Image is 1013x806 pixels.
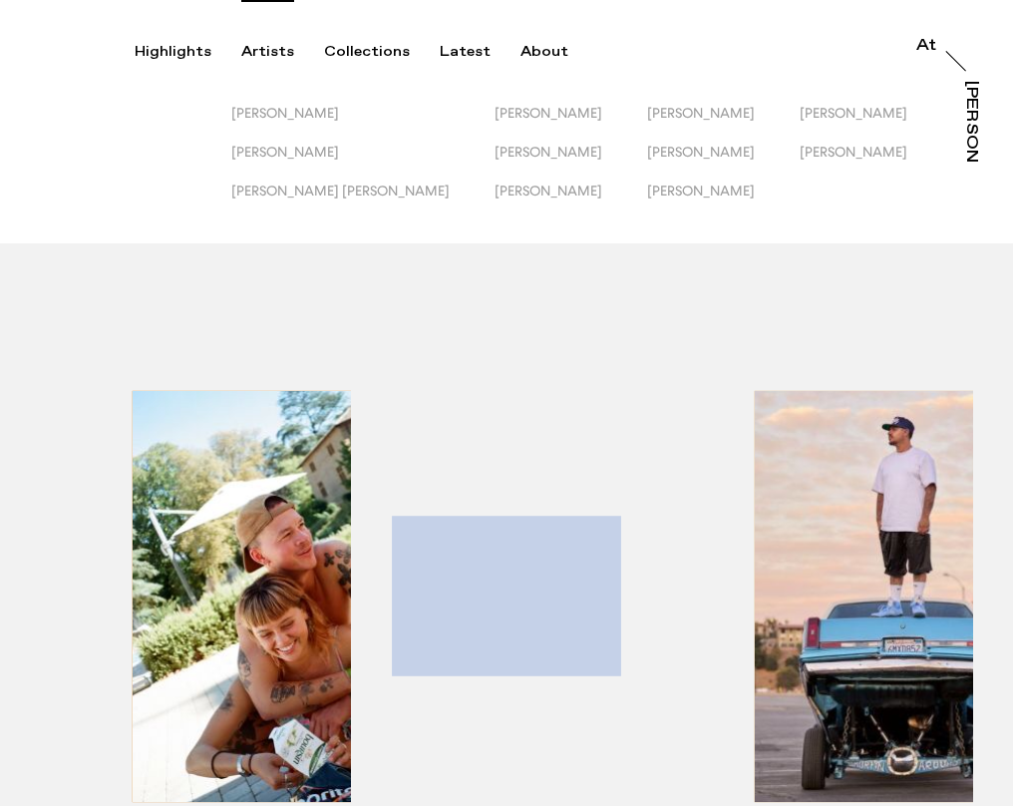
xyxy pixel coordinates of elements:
a: At [916,38,936,58]
span: [PERSON_NAME] [495,144,602,160]
div: About [520,43,568,61]
button: [PERSON_NAME] [647,105,800,144]
button: Highlights [135,43,241,61]
a: [PERSON_NAME] [959,81,979,163]
button: Latest [440,43,520,61]
span: [PERSON_NAME] [800,105,907,121]
button: [PERSON_NAME] [647,183,800,221]
span: [PERSON_NAME] [231,144,339,160]
span: [PERSON_NAME] [495,105,602,121]
span: [PERSON_NAME] [647,144,755,160]
button: About [520,43,598,61]
button: [PERSON_NAME] [495,105,647,144]
button: [PERSON_NAME] [647,144,800,183]
button: [PERSON_NAME] [495,183,647,221]
button: [PERSON_NAME] [800,144,952,183]
span: [PERSON_NAME] [495,183,602,199]
button: Artists [241,43,324,61]
div: Artists [241,43,294,61]
div: [PERSON_NAME] [963,81,979,234]
button: [PERSON_NAME] [231,105,495,144]
span: [PERSON_NAME] [647,183,755,199]
div: Latest [440,43,491,61]
button: [PERSON_NAME] [800,105,952,144]
button: Collections [324,43,440,61]
span: [PERSON_NAME] [800,144,907,160]
button: [PERSON_NAME] [PERSON_NAME] [231,183,495,221]
span: [PERSON_NAME] [PERSON_NAME] [231,183,450,199]
div: Highlights [135,43,211,61]
span: [PERSON_NAME] [647,105,755,121]
span: [PERSON_NAME] [231,105,339,121]
button: [PERSON_NAME] [231,144,495,183]
div: Collections [324,43,410,61]
button: [PERSON_NAME] [495,144,647,183]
